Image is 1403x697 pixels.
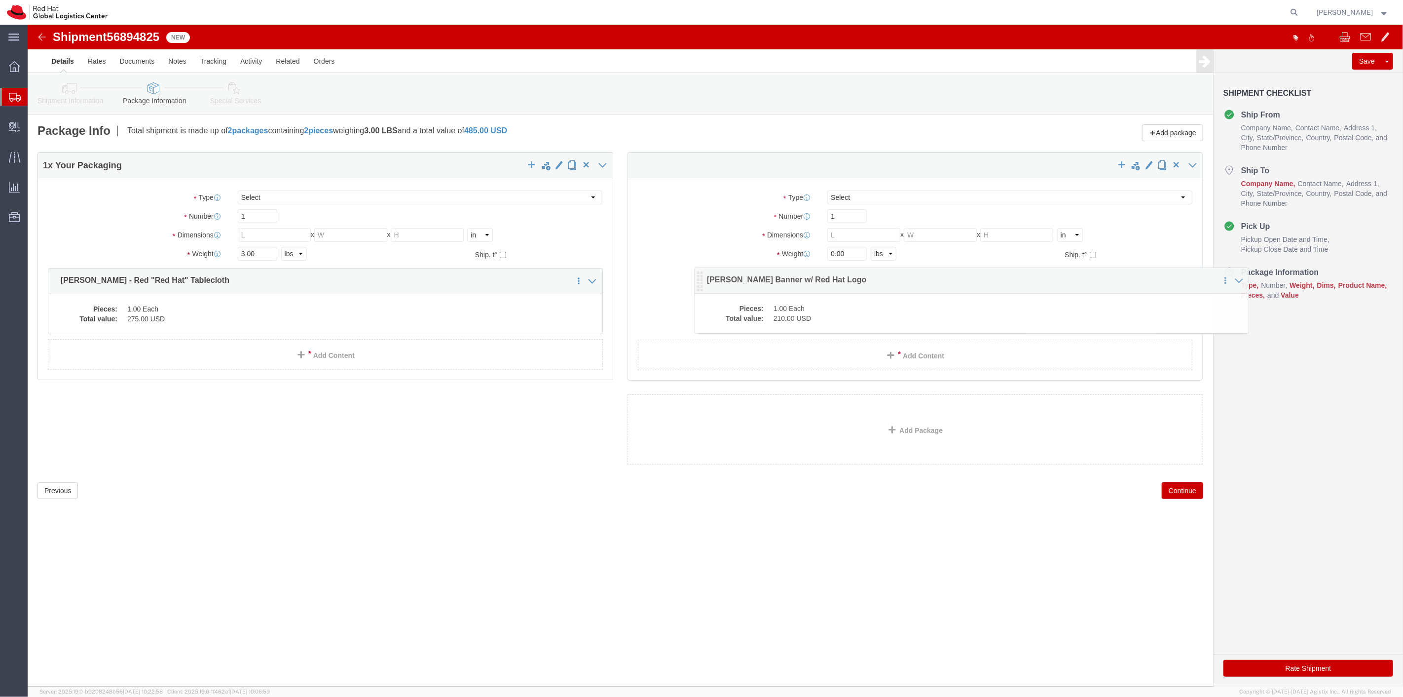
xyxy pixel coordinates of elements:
[28,25,1403,687] iframe: FS Legacy Container
[1317,7,1373,18] span: Jason Alexander
[39,689,163,695] span: Server: 2025.19.0-b9208248b56
[1239,688,1391,696] span: Copyright © [DATE]-[DATE] Agistix Inc., All Rights Reserved
[1317,6,1390,18] button: [PERSON_NAME]
[167,689,270,695] span: Client: 2025.19.0-1f462a1
[7,5,108,20] img: logo
[123,689,163,695] span: [DATE] 10:22:58
[230,689,270,695] span: [DATE] 10:06:59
